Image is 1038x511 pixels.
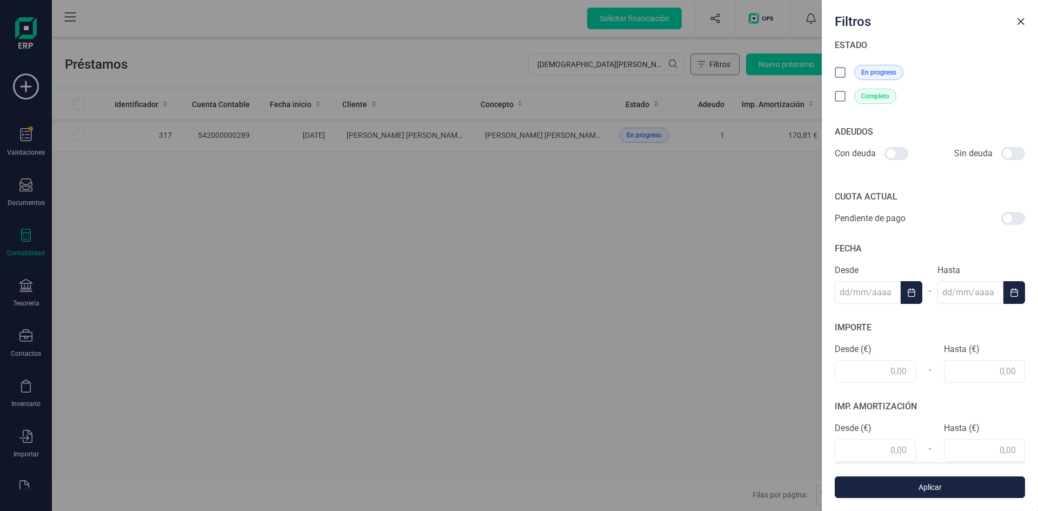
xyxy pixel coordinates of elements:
span: IMP. AMORTIZACIÓN [835,401,917,412]
span: CUOTA ACTUAL [835,191,897,202]
label: Desde [835,264,922,277]
input: dd/mm/aaaa [937,281,1003,304]
div: - [916,357,944,383]
div: - [916,436,944,462]
button: Aplicar [835,476,1025,498]
label: Desde (€) [835,343,916,356]
button: Choose Date [1003,281,1025,304]
label: Hasta (€) [944,422,1025,435]
label: Desde (€) [835,422,916,435]
span: En progreso [861,68,896,77]
div: - [922,278,937,304]
span: Sin deuda [954,147,993,160]
button: Choose Date [901,281,922,304]
button: Close [1012,13,1029,30]
span: IMPORTE [835,322,871,333]
label: Hasta (€) [944,343,1025,356]
input: dd/mm/aaaa [835,281,901,304]
span: Aplicar [847,482,1013,493]
input: 0,00 [944,360,1025,383]
span: Completo [861,91,889,101]
span: Pendiente de pago [835,212,906,225]
label: Hasta [937,264,1025,277]
span: ADEUDOS [835,127,873,137]
span: Con deuda [835,147,876,160]
span: FECHA [835,243,862,254]
input: 0,00 [835,360,916,383]
div: Filtros [830,9,1012,30]
input: 0,00 [944,439,1025,462]
input: 0,00 [835,439,916,462]
span: ESTADO [835,40,867,50]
